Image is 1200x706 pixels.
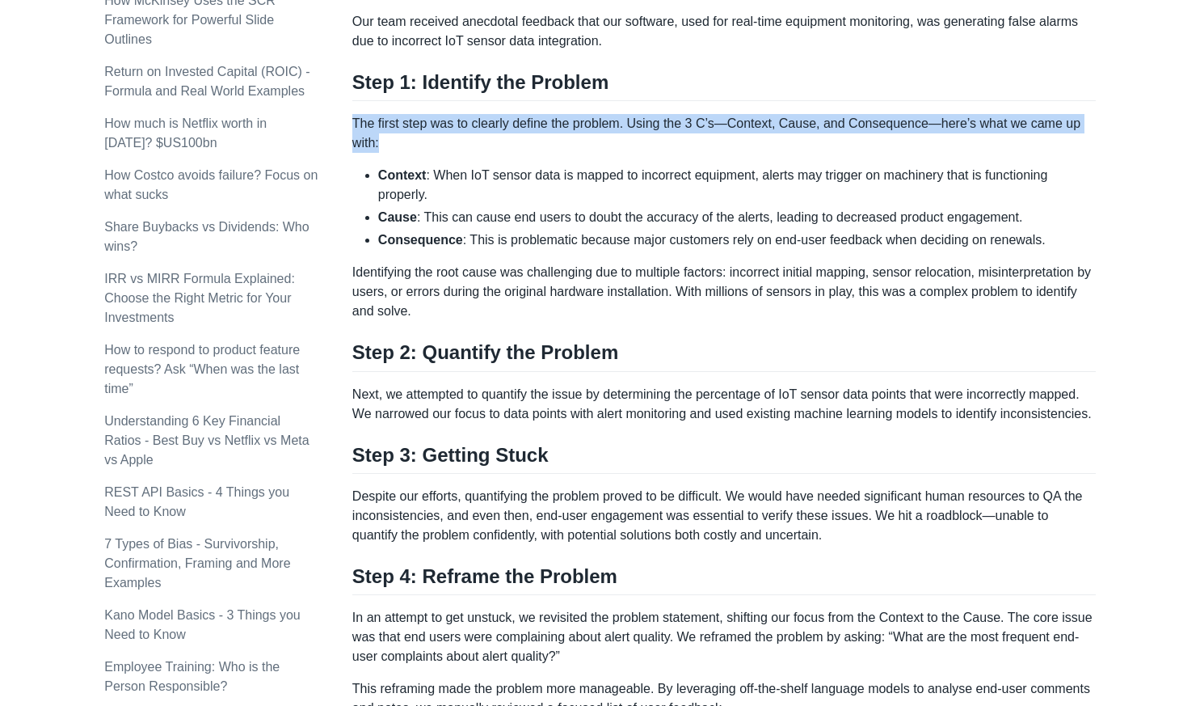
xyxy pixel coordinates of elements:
[352,564,1096,595] h2: Step 4: Reframe the Problem
[352,263,1096,321] p: Identifying the root cause was challenging due to multiple factors: incorrect initial mapping, se...
[352,385,1096,424] p: Next, we attempted to quantify the issue by determining the percentage of IoT sensor data points ...
[104,485,289,518] a: REST API Basics - 4 Things you Need to Know
[104,537,290,590] a: 7 Types of Bias - Survivorship, Confirmation, Framing and More Examples
[104,116,267,150] a: How much is Netflix worth in [DATE]? $US100bn
[104,65,309,98] a: Return on Invested Capital (ROIC) - Formula and Real World Examples
[352,608,1096,666] p: In an attempt to get unstuck, we revisited the problem statement, shifting our focus from the Con...
[378,210,417,224] strong: Cause
[104,660,280,693] a: Employee Training: Who is the Person Responsible?
[352,70,1096,101] h2: Step 1: Identify the Problem
[352,443,1096,474] h2: Step 3: Getting Stuck
[104,608,301,641] a: Kano Model Basics - 3 Things you Need to Know
[104,343,300,395] a: How to respond to product feature requests? Ask “When was the last time”
[352,340,1096,371] h2: Step 2: Quantify the Problem
[352,487,1096,545] p: Despite our efforts, quantifying the problem proved to be difficult. We would have needed signifi...
[378,208,1096,227] li: : This can cause end users to doubt the accuracy of the alerts, leading to decreased product enga...
[104,220,309,253] a: Share Buybacks vs Dividends: Who wins?
[378,168,427,182] strong: Context
[378,230,1096,250] li: : This is problematic because major customers rely on end-user feedback when deciding on renewals.
[378,166,1096,205] li: : When IoT sensor data is mapped to incorrect equipment, alerts may trigger on machinery that is ...
[104,272,295,324] a: IRR vs MIRR Formula Explained: Choose the Right Metric for Your Investments
[104,414,309,467] a: Understanding 6 Key Financial Ratios - Best Buy vs Netflix vs Meta vs Apple
[352,114,1096,153] p: The first step was to clearly define the problem. Using the 3 C’s—Context, Cause, and Consequence...
[352,12,1096,51] p: Our team received anecdotal feedback that our software, used for real-time equipment monitoring, ...
[104,168,318,201] a: How Costco avoids failure? Focus on what sucks
[378,233,463,247] strong: Consequence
